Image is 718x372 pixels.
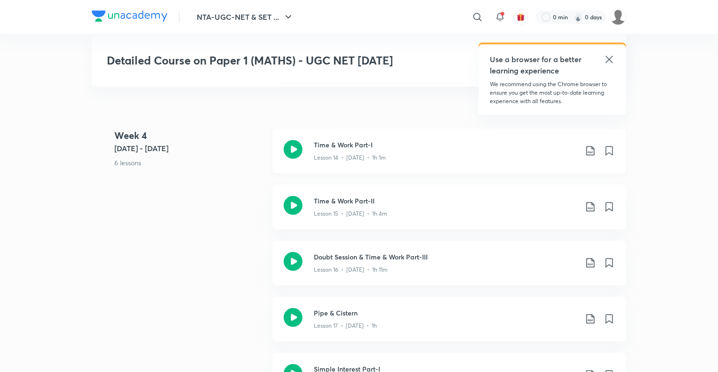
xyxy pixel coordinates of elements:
img: Durgesh kanwar [610,9,626,25]
h4: Week 4 [114,129,265,143]
h5: [DATE] - [DATE] [114,143,265,154]
h3: Doubt Session & Time & Work Part-III [314,252,577,262]
a: Time & Work Part-ILesson 14 • [DATE] • 1h 1m [272,129,626,185]
p: Lesson 17 • [DATE] • 1h [314,322,377,330]
h3: Pipe & Cistern [314,308,577,318]
button: avatar [513,9,528,24]
h3: Time & Work Part-I [314,140,577,150]
a: Company Logo [92,10,168,24]
p: Lesson 14 • [DATE] • 1h 1m [314,154,386,162]
h3: Time & Work Part-II [314,196,577,206]
img: Company Logo [92,10,168,22]
img: streak [574,12,583,22]
a: Time & Work Part-IILesson 15 • [DATE] • 1h 4m [272,185,626,241]
p: Lesson 15 • [DATE] • 1h 4m [314,210,387,218]
button: NTA-UGC-NET & SET ... [191,8,300,26]
img: avatar [517,13,525,21]
a: Doubt Session & Time & Work Part-IIILesson 16 • [DATE] • 1h 11m [272,241,626,297]
a: Pipe & CisternLesson 17 • [DATE] • 1h [272,297,626,353]
p: Lesson 16 • [DATE] • 1h 11m [314,266,388,274]
p: We recommend using the Chrome browser to ensure you get the most up-to-date learning experience w... [490,80,615,105]
h5: Use a browser for a better learning experience [490,54,583,76]
h3: Detailed Course on Paper 1 (MATHS) - UGC NET [DATE] [107,54,475,67]
p: 6 lessons [114,158,265,168]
